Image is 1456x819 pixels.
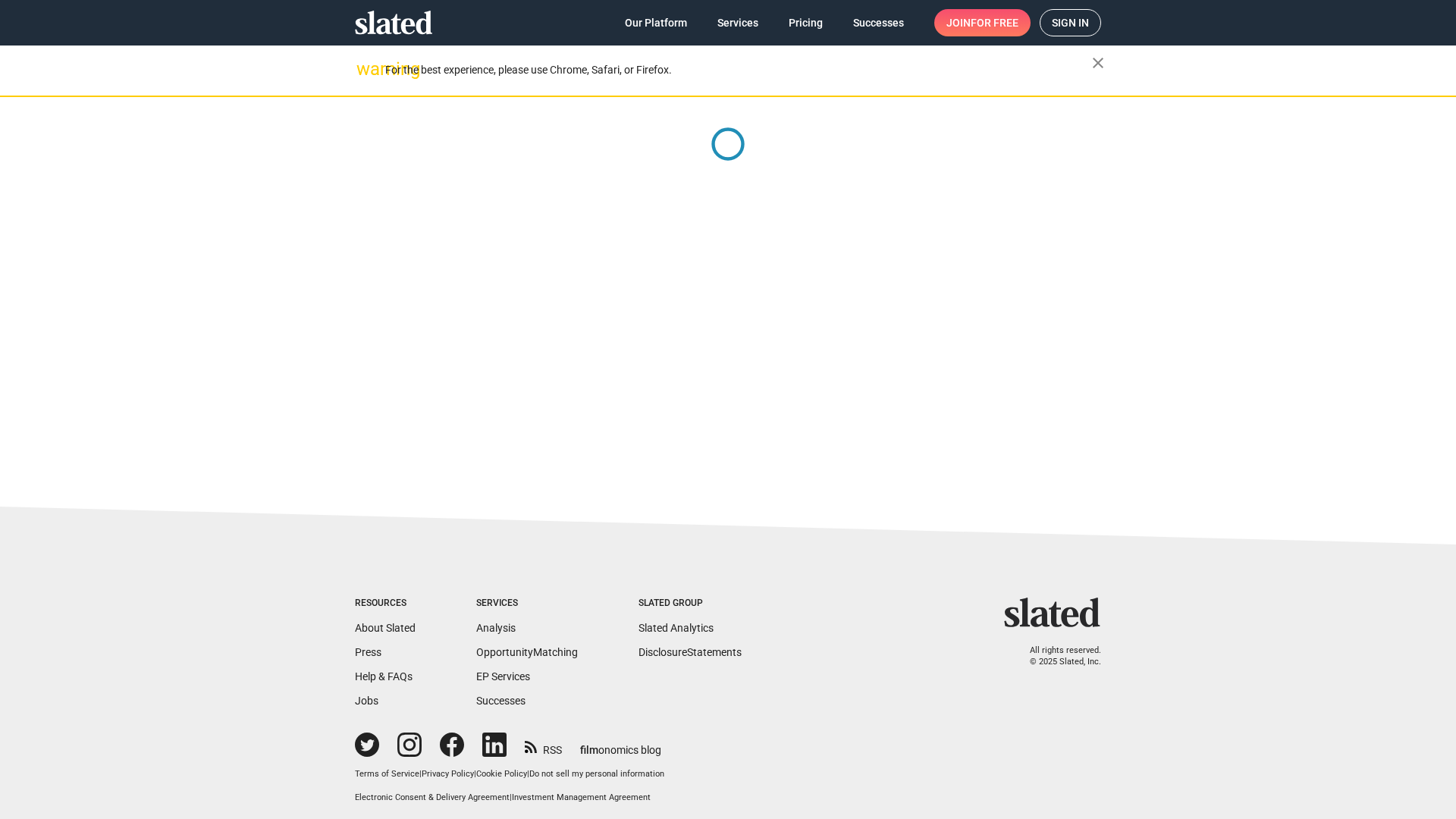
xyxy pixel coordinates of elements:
[385,60,1092,80] div: For the best experience, please use Chrome, Safari, or Firefox.
[476,622,516,634] a: Analysis
[355,622,416,634] a: About Slated
[355,695,378,707] a: Jobs
[512,792,651,802] a: Investment Management Agreement
[355,670,413,682] a: Help & FAQs
[639,622,714,634] a: Slated Analytics
[476,598,578,610] div: Services
[1040,9,1101,36] a: Sign in
[625,9,687,36] span: Our Platform
[841,9,916,36] a: Successes
[476,769,527,779] a: Cookie Policy
[639,646,742,658] a: DisclosureStatements
[510,792,512,802] span: |
[525,734,562,758] a: RSS
[705,9,770,36] a: Services
[419,769,422,779] span: |
[580,731,661,758] a: filmonomics blog
[789,9,823,36] span: Pricing
[934,9,1031,36] a: Joinfor free
[1014,645,1101,667] p: All rights reserved. © 2025 Slated, Inc.
[355,598,416,610] div: Resources
[529,769,664,780] button: Do not sell my personal information
[474,769,476,779] span: |
[717,9,758,36] span: Services
[476,670,530,682] a: EP Services
[1052,10,1089,36] span: Sign in
[422,769,474,779] a: Privacy Policy
[356,60,375,78] mat-icon: warning
[355,646,381,658] a: Press
[971,9,1018,36] span: for free
[355,769,419,779] a: Terms of Service
[476,646,578,658] a: OpportunityMatching
[613,9,699,36] a: Our Platform
[777,9,835,36] a: Pricing
[1089,54,1107,72] mat-icon: close
[527,769,529,779] span: |
[355,792,510,802] a: Electronic Consent & Delivery Agreement
[476,695,526,707] a: Successes
[580,744,598,756] span: film
[946,9,1018,36] span: Join
[853,9,904,36] span: Successes
[639,598,742,610] div: Slated Group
